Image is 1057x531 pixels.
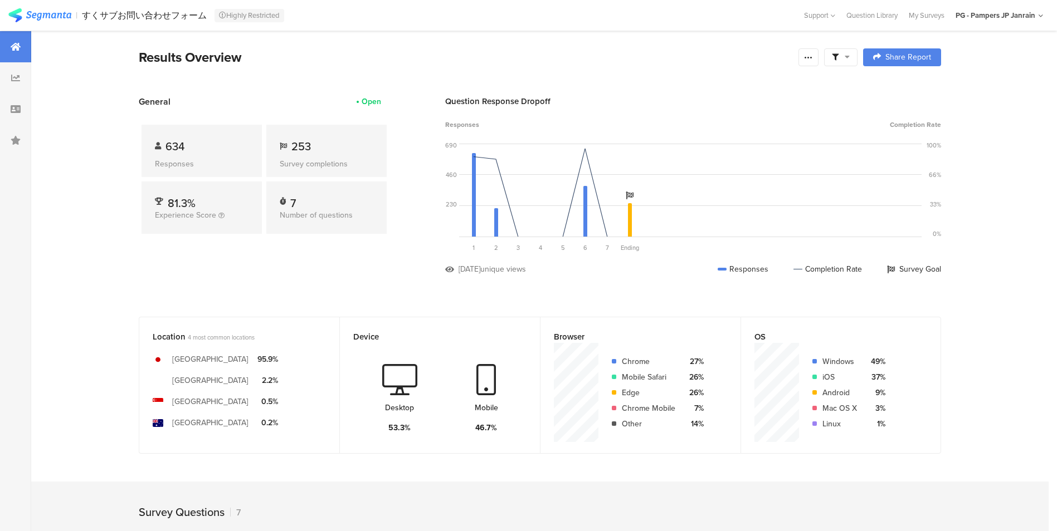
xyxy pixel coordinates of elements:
div: Question Response Dropoff [445,95,941,107]
i: Survey Goal [626,191,634,199]
div: Mac OS X [822,402,857,414]
span: 5 [561,243,565,252]
div: 0.5% [257,396,278,407]
span: 253 [291,138,311,155]
div: Android [822,387,857,399]
a: Question Library [841,10,903,21]
span: Completion Rate [890,120,941,130]
div: [DATE] [459,263,480,275]
span: Number of questions [280,209,353,221]
div: Mobile [475,402,498,414]
span: 81.3% [168,195,196,212]
span: Share Report [885,53,931,61]
div: Completion Rate [793,263,862,275]
div: 53.3% [388,422,411,434]
div: Location [153,331,308,343]
div: 460 [446,170,457,179]
div: 690 [445,141,457,150]
div: 7% [684,402,704,414]
div: 0.2% [257,417,278,429]
div: 7 [230,506,241,519]
div: OS [754,331,909,343]
div: iOS [822,371,857,383]
div: Mobile Safari [622,371,675,383]
div: Desktop [385,402,414,414]
div: Linux [822,418,857,430]
div: 9% [866,387,885,399]
div: 26% [684,387,704,399]
div: [GEOGRAPHIC_DATA] [172,396,249,407]
div: 100% [927,141,941,150]
div: Edge [622,387,675,399]
div: Windows [822,356,857,367]
span: 4 [539,243,542,252]
div: Survey Questions [139,504,225,520]
span: 1 [473,243,475,252]
div: Survey Goal [887,263,941,275]
div: [GEOGRAPHIC_DATA] [172,353,249,365]
div: 26% [684,371,704,383]
div: Ending [618,243,641,252]
span: 3 [517,243,520,252]
div: Chrome [622,356,675,367]
span: General [139,95,171,108]
div: 66% [929,170,941,179]
div: Responses [718,263,768,275]
div: PG - Pampers JP Janrain [956,10,1035,21]
div: [GEOGRAPHIC_DATA] [172,417,249,429]
div: unique views [480,263,526,275]
div: 46.7% [475,422,497,434]
div: Browser [554,331,709,343]
div: Other [622,418,675,430]
div: Responses [155,158,249,170]
span: 634 [165,138,184,155]
div: 7 [290,195,296,206]
div: 1% [866,418,885,430]
div: Survey completions [280,158,373,170]
div: 2.2% [257,375,278,386]
div: Device [353,331,508,343]
div: 37% [866,371,885,383]
div: Open [362,96,381,107]
div: Support [804,7,835,24]
div: | [76,9,77,22]
div: Chrome Mobile [622,402,675,414]
span: 2 [494,243,498,252]
div: 95.9% [257,353,278,365]
span: 6 [583,243,587,252]
div: [GEOGRAPHIC_DATA] [172,375,249,386]
div: 230 [446,200,457,209]
div: 3% [866,402,885,414]
span: 7 [606,243,609,252]
div: 14% [684,418,704,430]
div: 49% [866,356,885,367]
div: Results Overview [139,47,793,67]
div: 0% [933,229,941,238]
div: Highly Restricted [215,9,284,22]
div: 33% [930,200,941,209]
div: すくサブお問い合わせフォーム [82,10,207,21]
img: segmanta logo [8,8,71,22]
span: Responses [445,120,479,130]
div: 27% [684,356,704,367]
a: My Surveys [903,10,950,21]
span: 4 most common locations [188,333,255,342]
span: Experience Score [155,209,216,221]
